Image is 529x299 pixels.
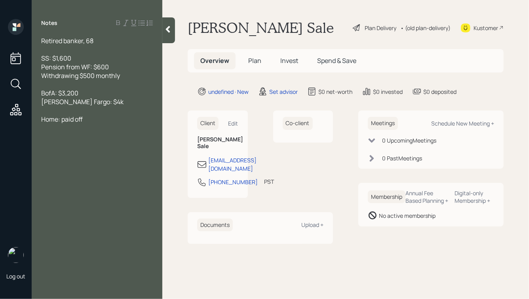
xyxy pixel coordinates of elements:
h6: Client [197,117,219,130]
div: Set advisor [269,88,298,96]
label: Notes [41,19,57,27]
span: Spend & Save [317,56,356,65]
div: Annual Fee Based Planning + [405,189,449,204]
div: PST [264,177,274,186]
div: $0 net-worth [318,88,352,96]
div: No active membership [379,211,436,220]
div: $0 invested [373,88,403,96]
img: hunter_neumayer.jpg [8,247,24,263]
span: Withdrawing $500 monthly [41,71,120,80]
div: Edit [228,120,238,127]
h6: Co-client [283,117,313,130]
div: [PHONE_NUMBER] [208,178,258,186]
h1: [PERSON_NAME] Sale [188,19,334,36]
h6: Documents [197,219,233,232]
div: • (old plan-delivery) [400,24,451,32]
div: Plan Delivery [365,24,396,32]
span: Retired banker, 68 [41,36,93,45]
span: BofA: $3,200 [41,89,78,97]
div: 0 Past Meeting s [382,154,422,162]
span: Overview [200,56,229,65]
div: Upload + [301,221,323,229]
div: Schedule New Meeting + [431,120,494,127]
div: [EMAIL_ADDRESS][DOMAIN_NAME] [208,156,257,173]
div: Log out [6,272,25,280]
span: SS: $1,600 [41,54,71,63]
span: Home: paid off [41,115,83,124]
div: undefined · New [208,88,249,96]
div: Kustomer [474,24,498,32]
div: $0 deposited [423,88,457,96]
h6: [PERSON_NAME] Sale [197,136,238,150]
span: Plan [248,56,261,65]
span: Invest [280,56,298,65]
div: 0 Upcoming Meeting s [382,136,436,145]
h6: Meetings [368,117,398,130]
span: [PERSON_NAME] Fargo: $4k [41,97,124,106]
span: Pension from WF: $600 [41,63,109,71]
div: Digital-only Membership + [455,189,494,204]
h6: Membership [368,190,405,204]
